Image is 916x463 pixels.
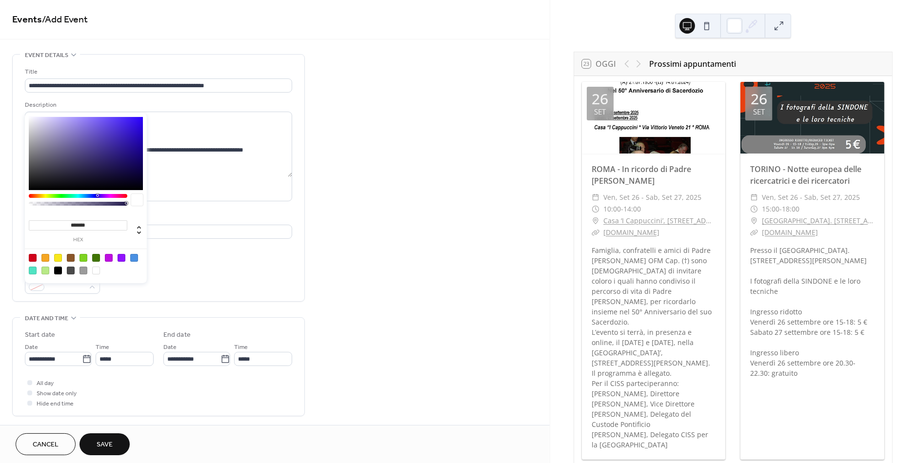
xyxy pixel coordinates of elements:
[592,215,599,227] div: ​
[92,267,100,274] div: #FFFFFF
[649,58,736,70] div: Prossimi appuntamenti
[750,215,758,227] div: ​
[54,267,62,274] div: #000000
[740,245,884,378] div: Presso il [GEOGRAPHIC_DATA]. [STREET_ADDRESS][PERSON_NAME] I fotografi della SINDONE e le loro te...
[25,100,290,110] div: Description
[621,203,623,215] span: -
[37,389,77,399] span: Show date only
[750,164,861,186] a: TORINO - Notte europea delle ricercatrici e dei ricercatori
[25,67,290,77] div: Title
[751,92,767,106] div: 26
[29,267,37,274] div: #50E3C2
[80,254,87,262] div: #7ED321
[623,203,641,215] span: 14:00
[105,254,113,262] div: #BD10E0
[603,215,716,227] a: Casa ‘I Cappuccini’, [STREET_ADDRESS][PERSON_NAME]
[234,343,248,353] span: Time
[750,203,758,215] div: ​
[67,267,75,274] div: #4A4A4A
[762,215,875,227] a: [GEOGRAPHIC_DATA]. [STREET_ADDRESS][PERSON_NAME]
[29,254,37,262] div: #D0021B
[118,254,125,262] div: #9013FE
[782,203,799,215] span: 18:00
[25,50,68,60] span: Event details
[25,213,290,223] div: Location
[42,11,88,30] span: / Add Event
[41,254,49,262] div: #F5A623
[29,237,127,243] label: hex
[80,433,130,455] button: Save
[603,203,621,215] span: 10:00
[762,203,779,215] span: 15:00
[750,227,758,238] div: ​
[762,228,818,237] a: [DOMAIN_NAME]
[54,254,62,262] div: #F8E71C
[97,440,113,450] span: Save
[163,330,191,340] div: End date
[25,313,68,324] span: Date and time
[41,267,49,274] div: #B8E986
[130,254,138,262] div: #4A90E2
[594,108,606,116] div: set
[762,192,860,203] span: ven, set 26 - sab, set 27, 2025
[12,11,42,30] a: Events
[25,343,38,353] span: Date
[592,203,599,215] div: ​
[592,92,608,106] div: 26
[33,440,59,450] span: Cancel
[592,192,599,203] div: ​
[603,192,701,203] span: ven, set 26 - sab, set 27, 2025
[582,245,726,450] div: Famiglia, confratelli e amici di Padre [PERSON_NAME] OFM Cap. (†) sono [DEMOGRAPHIC_DATA] di invi...
[37,399,74,409] span: Hide end time
[779,203,782,215] span: -
[96,343,109,353] span: Time
[25,330,55,340] div: Start date
[750,192,758,203] div: ​
[163,343,177,353] span: Date
[603,228,659,237] a: [DOMAIN_NAME]
[592,227,599,238] div: ​
[16,433,76,455] button: Cancel
[67,254,75,262] div: #8B572A
[92,254,100,262] div: #417505
[37,379,54,389] span: All day
[592,164,691,186] a: ROMA - In ricordo di Padre [PERSON_NAME]
[753,108,765,116] div: set
[80,267,87,274] div: #9B9B9B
